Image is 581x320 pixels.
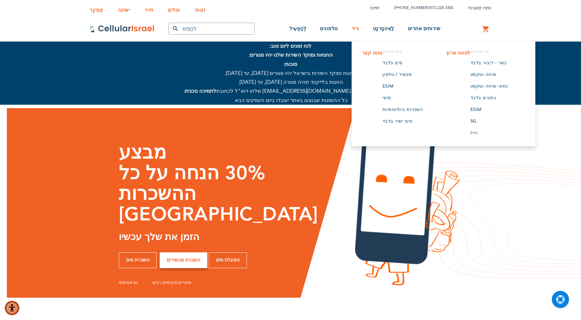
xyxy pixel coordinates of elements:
[373,16,394,42] a: לַאִינטֶרנֶט
[152,280,192,285] a: סוחרים מקומיים רבים
[470,83,508,89] font: נתוני שיחה וטקסט
[470,95,496,101] font: נתונים בלבד
[408,25,441,32] font: שירותים אחרים
[167,257,200,263] font: השכרת מכשירים
[90,7,103,13] font: סֵמִינָר
[470,69,508,80] a: שיחה וטקסט
[429,5,430,10] font: /
[470,115,508,127] a: 5G
[369,5,379,10] a: תְמִיכָה
[383,115,423,127] a: סים ישיר בלבד
[468,5,491,10] font: כְּנִיסָה לַמַעֲרֶכֶת
[470,127,508,139] a: ווייז
[119,252,157,268] a: השכרת סים
[145,2,153,14] a: תייר
[373,25,394,32] font: לַאִינטֶרנֶט
[119,280,138,285] font: גם אסימס!
[168,2,180,14] a: עולים
[118,2,130,14] a: ישיבה
[383,80,423,92] a: ESIM
[383,49,402,54] font: 0-4 חודשים
[470,60,507,66] font: כשר - דיבור בלבד
[284,61,297,68] font: סוכות:
[470,49,489,54] font: 4+ חודשים
[90,25,155,33] img: לוגו סלולר ישראל
[270,43,311,49] font: לוח זמנים ליום טוב:
[383,83,394,89] font: ESIM
[394,5,429,10] a: [PHONE_NUMBER]
[209,252,247,268] a: הפעלת סים
[184,88,216,94] font: לתמיכה טכנית:
[119,140,166,165] font: מבצע
[470,130,478,136] font: ווייז
[263,88,351,94] font: [EMAIL_ADDRESS][DOMAIN_NAME]
[408,16,441,42] a: שירותים אחרים
[470,104,508,115] a: ESIM
[216,257,240,263] font: הפעלת סים
[195,7,206,13] font: זוגות
[470,106,482,113] font: ESIM
[430,5,453,10] a: 072-224-3300
[470,80,508,92] a: נתוני שיחה וטקסט
[362,50,383,56] font: טווח קצר
[470,118,477,124] font: 5G
[90,2,103,14] a: סֵמִינָר
[195,2,206,14] a: זוגות
[225,70,357,77] font: החנות ומוקד השירות בישראל יהיו סגורים [DATE], עד [DATE].
[320,16,338,42] a: טלפונים
[145,7,153,13] font: תייר
[383,57,423,69] a: סים בלבד
[119,160,318,227] font: 30% הנחה על כל ההשכרות [GEOGRAPHIC_DATA]
[119,280,144,285] a: גם אסימס!
[169,23,254,35] input: לְחַפֵּשׂ
[216,88,261,94] font: שלחו דוא"ל לכתובת
[383,69,423,80] a: מכשיר / טלפון
[238,79,343,85] font: החנות בלייקווד תהיה סגורה [DATE], עד [DATE].
[383,71,412,78] font: מכשיר / טלפון
[289,16,306,42] a: לְהַפְעִיל
[383,92,423,104] a: מיפי
[160,252,207,268] a: השכרת מכשירים
[118,7,130,13] font: ישיבה
[126,257,149,263] font: השכרת סים
[168,7,180,13] font: עולים
[383,95,391,101] font: מיפי
[470,92,508,104] a: נתונים בלבד
[446,50,470,56] font: לטווח ארוך
[261,88,351,94] a: [EMAIL_ADDRESS][DOMAIN_NAME]
[470,57,508,69] a: כשר - דיבור בלבד
[352,16,359,42] a: נייד
[320,25,338,32] font: טלפונים
[470,71,497,78] font: שיחה וטקסט
[383,60,402,66] font: סים בלבד
[383,104,423,115] a: השכרות בינלאומיות
[249,52,333,58] font: החנויות ומוקד השירות שלנו יהיו סגורים:
[352,25,359,32] font: נייד
[351,88,398,94] font: ונחזור אליכם בהקדם.
[289,25,306,32] font: לְהַפְעִיל
[233,97,348,104] font: כל ההזמנות שבוצעו באתר יעובדו ביום העסקים הבא.
[119,230,199,243] font: הזמן את שלך עכשיו
[383,106,423,113] font: השכרות בינלאומיות
[4,300,20,316] div: Accessibility Menu
[383,118,412,124] font: סים ישיר בלבד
